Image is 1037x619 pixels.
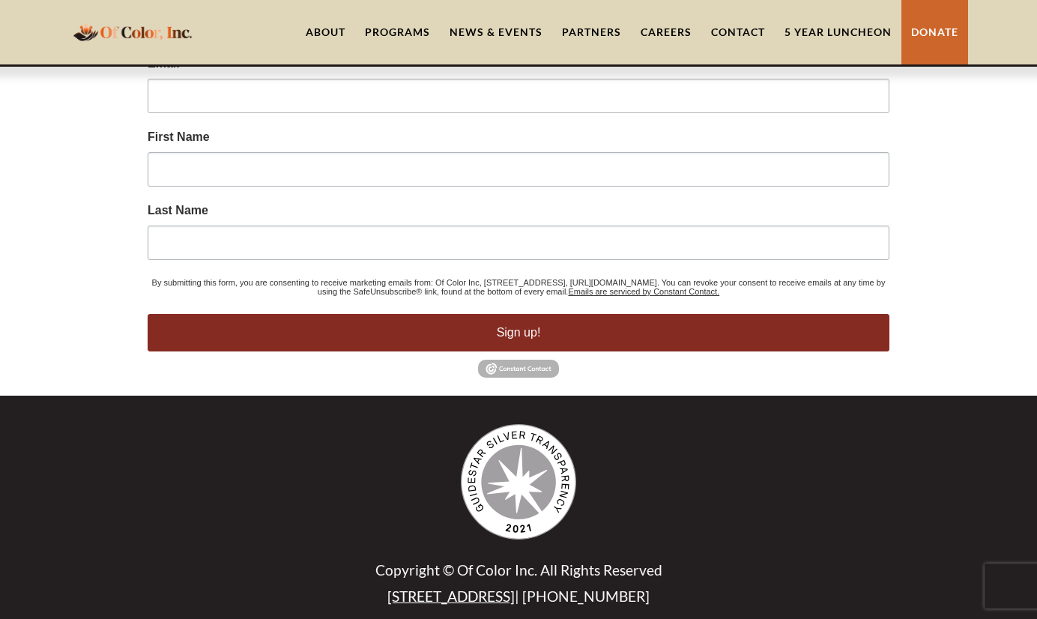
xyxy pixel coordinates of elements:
[365,25,430,40] div: Programs
[148,131,889,143] label: First Name
[148,314,889,351] button: Sign up!
[387,588,515,605] a: [STREET_ADDRESS]
[166,561,871,579] p: Copyright © Of Color Inc. All Rights Reserved
[148,205,889,217] label: Last Name
[69,14,196,49] a: home
[568,287,719,296] a: Emails are serviced by Constant Contact.
[148,278,889,296] p: By submitting this form, you are consenting to receive marketing emails from: Of Color Inc, [STRE...
[166,588,871,606] p: | [PHONE_NUMBER]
